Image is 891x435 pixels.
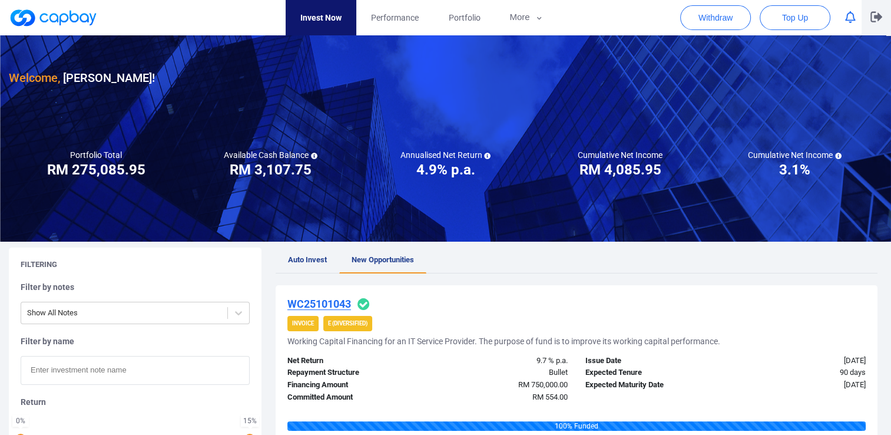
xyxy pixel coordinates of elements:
[21,282,250,292] h5: Filter by notes
[680,5,751,30] button: Withdraw
[328,320,367,327] strong: E (Diversified)
[287,336,720,347] h5: Working Capital Financing for an IT Service Provider. The purpose of fund is to improve its worki...
[279,355,428,367] div: Net Return
[726,355,875,367] div: [DATE]
[416,160,475,179] h3: 4.9% p.a.
[15,417,27,424] div: 0 %
[279,379,428,391] div: Financing Amount
[288,255,327,264] span: Auto Invest
[577,379,726,391] div: Expected Maturity Date
[448,11,480,24] span: Portfolio
[47,160,145,179] h3: RM 275,085.95
[279,391,428,404] div: Committed Amount
[230,160,312,179] h3: RM 3,107.75
[760,5,830,30] button: Top Up
[779,160,810,179] h3: 3.1%
[428,367,577,379] div: Bullet
[287,298,351,310] u: WC25101043
[579,160,661,179] h3: RM 4,085.95
[748,150,842,160] h5: Cumulative Net Income
[400,150,491,160] h5: Annualised Net Return
[577,355,726,367] div: Issue Date
[371,11,419,24] span: Performance
[428,355,577,367] div: 9.7 % p.a.
[726,379,875,391] div: [DATE]
[9,68,155,87] h3: [PERSON_NAME] !
[21,259,57,270] h5: Filtering
[726,367,875,379] div: 90 days
[9,71,60,85] span: Welcome,
[577,367,726,379] div: Expected Tenure
[224,150,317,160] h5: Available Cash Balance
[21,397,250,407] h5: Return
[782,12,808,24] span: Top Up
[279,367,428,379] div: Repayment Structure
[21,356,250,385] input: Enter investment note name
[352,255,414,264] span: New Opportunities
[21,336,250,347] h5: Filter by name
[70,150,122,160] h5: Portfolio Total
[243,417,257,424] div: 15 %
[532,393,568,401] span: RM 554.00
[578,150,663,160] h5: Cumulative Net Income
[518,380,568,389] span: RM 750,000.00
[287,421,866,431] div: 100 % Funded
[292,320,314,327] strong: Invoice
